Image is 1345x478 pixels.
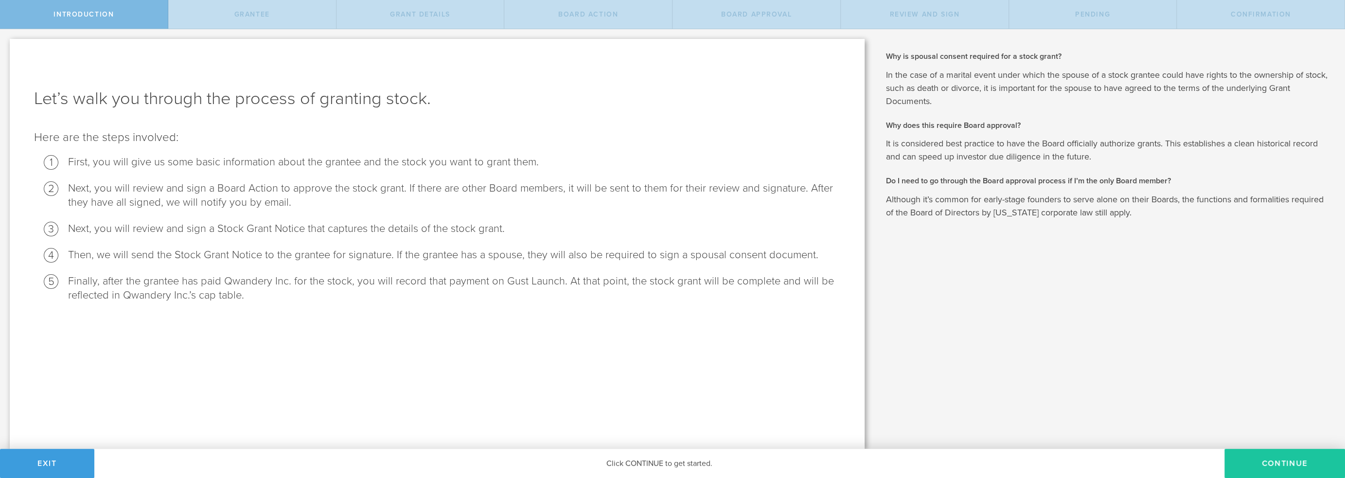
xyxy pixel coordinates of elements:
[1224,449,1345,478] button: Continue
[53,10,114,18] span: Introduction
[68,274,840,302] li: Finally, after the grantee has paid Qwandery Inc. for the stock, you will record that payment on ...
[886,137,1330,163] p: It is considered best practice to have the Board officially authorize grants. This establishes a ...
[68,155,840,169] li: First, you will give us some basic information about the grantee and the stock you want to grant ...
[1231,10,1291,18] span: Confirmation
[68,181,840,210] li: Next, you will review and sign a Board Action to approve the stock grant. If there are other Boar...
[34,130,840,145] p: Here are the steps involved:
[886,51,1330,62] h2: Why is spousal consent required for a stock grant?
[1075,10,1110,18] span: Pending
[721,10,792,18] span: Board Approval
[390,10,450,18] span: Grant Details
[558,10,618,18] span: Board Action
[886,120,1330,131] h2: Why does this require Board approval?
[234,10,270,18] span: Grantee
[34,87,840,110] h1: Let’s walk you through the process of granting stock.
[68,222,840,236] li: Next, you will review and sign a Stock Grant Notice that captures the details of the stock grant.
[94,449,1224,478] div: Click CONTINUE to get started.
[886,69,1330,108] p: In the case of a marital event under which the spouse of a stock grantee could have rights to the...
[886,193,1330,219] p: Although it’s common for early-stage founders to serve alone on their Boards, the functions and f...
[68,248,840,262] li: Then, we will send the Stock Grant Notice to the grantee for signature. If the grantee has a spou...
[889,10,959,18] span: Review and Sign
[886,176,1330,186] h2: Do I need to go through the Board approval process if I’m the only Board member?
